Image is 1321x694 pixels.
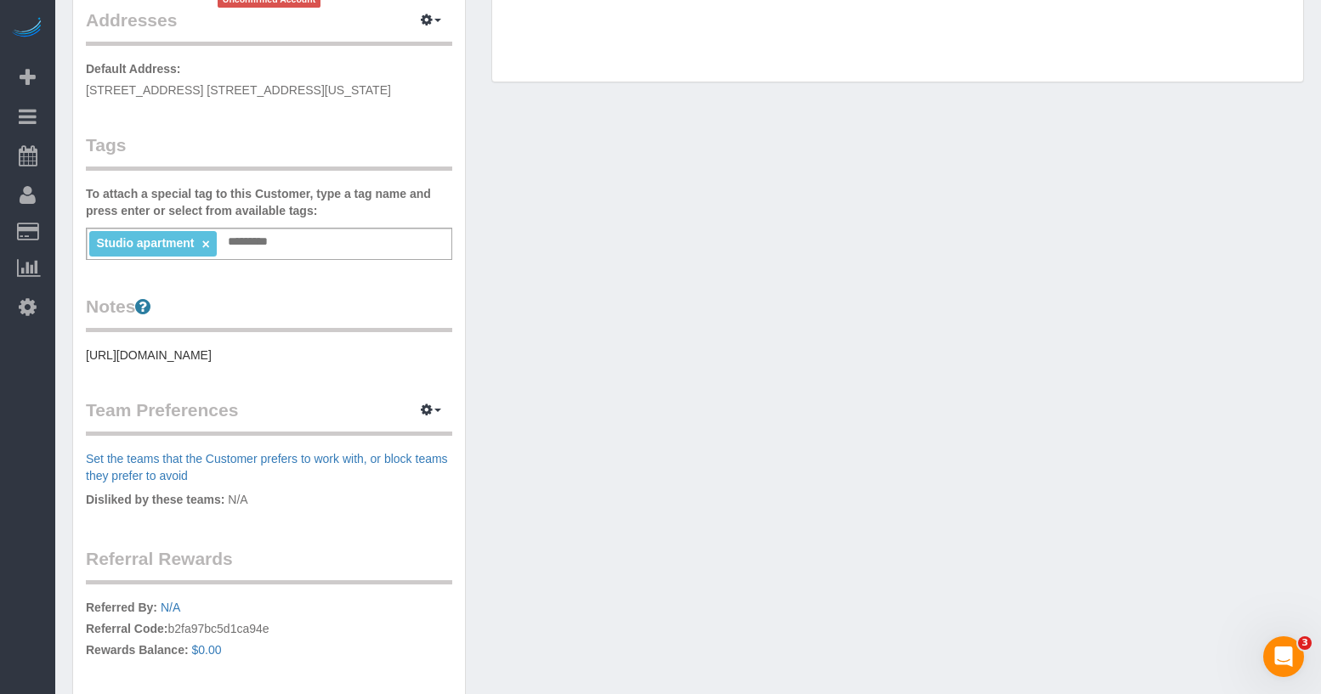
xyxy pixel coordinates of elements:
[1298,636,1312,650] span: 3
[86,398,452,436] legend: Team Preferences
[10,17,44,41] img: Automaid Logo
[86,294,452,332] legend: Notes
[201,237,209,251] a: ×
[192,643,222,657] a: $0.00
[86,546,452,584] legend: Referral Rewards
[86,620,167,637] label: Referral Code:
[228,493,247,506] span: N/A
[86,347,452,364] pre: [URL][DOMAIN_NAME]
[86,641,189,658] label: Rewards Balance:
[161,601,180,614] a: N/A
[96,236,194,250] span: Studio apartment
[86,60,181,77] label: Default Address:
[86,83,391,97] span: [STREET_ADDRESS] [STREET_ADDRESS][US_STATE]
[86,599,452,663] p: b2fa97bc5d1ca94e
[86,133,452,171] legend: Tags
[1263,636,1304,677] iframe: Intercom live chat
[86,452,448,482] a: Set the teams that the Customer prefers to work with, or block teams they prefer to avoid
[86,599,157,616] label: Referred By:
[86,491,224,508] label: Disliked by these teams:
[86,185,452,219] label: To attach a special tag to this Customer, type a tag name and press enter or select from availabl...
